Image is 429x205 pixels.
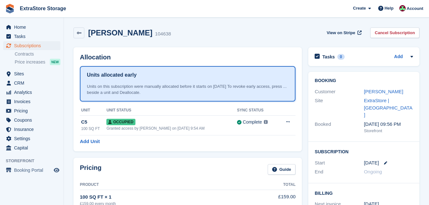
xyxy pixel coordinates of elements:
[237,105,278,116] th: Sync Status
[324,27,363,38] a: View on Stripe
[353,5,366,11] span: Create
[3,143,60,152] a: menu
[88,28,152,37] h2: [PERSON_NAME]
[3,88,60,97] a: menu
[14,97,52,106] span: Invoices
[14,79,52,87] span: CRM
[17,3,69,14] a: ExtraStore Storage
[322,54,335,60] h2: Tasks
[315,190,413,196] h2: Billing
[3,41,60,50] a: menu
[315,78,413,83] h2: Booking
[5,4,15,13] img: stora-icon-8386f47178a22dfd0bd8f6a31ec36ba5ce8667c1dd55bd0f319d3a0aa187defe.svg
[364,169,382,174] span: Ongoing
[14,23,52,32] span: Home
[370,27,419,38] a: Cancel Subscription
[14,106,52,115] span: Pricing
[3,116,60,125] a: menu
[14,134,52,143] span: Settings
[337,54,345,60] div: 0
[243,119,262,125] div: Complete
[81,126,106,132] div: 100 SQ FT
[364,89,403,94] a: [PERSON_NAME]
[87,71,137,79] h1: Units allocated early
[14,69,52,78] span: Sites
[3,134,60,143] a: menu
[14,143,52,152] span: Capital
[3,166,60,175] a: menu
[87,83,288,96] div: Units on this subscription were manually allocated before it starts on [DATE] To revoke early acc...
[53,166,60,174] a: Preview store
[80,105,106,116] th: Unit
[315,168,364,176] div: End
[80,194,255,201] div: 100 SQ FT × 1
[14,125,52,134] span: Insurance
[14,41,52,50] span: Subscriptions
[385,5,394,11] span: Help
[364,98,412,118] a: ExtraStore | [GEOGRAPHIC_DATA]
[364,121,413,128] div: [DATE] 09:56 PM
[3,97,60,106] a: menu
[15,58,60,65] a: Price increases NEW
[3,69,60,78] a: menu
[106,125,237,131] div: Granted access by [PERSON_NAME] on [DATE] 9:54 AM
[3,79,60,87] a: menu
[14,32,52,41] span: Tasks
[155,30,171,38] div: 104638
[6,158,64,164] span: Storefront
[14,88,52,97] span: Analytics
[50,59,60,65] div: NEW
[327,30,355,36] span: View on Stripe
[255,180,295,190] th: Total
[15,59,45,65] span: Price increases
[407,5,423,12] span: Account
[14,166,52,175] span: Booking Portal
[364,128,413,134] div: Storefront
[80,138,100,145] a: Add Unit
[106,119,135,125] span: Occupied
[15,51,60,57] a: Contracts
[315,148,413,155] h2: Subscription
[80,54,295,61] h2: Allocation
[394,53,403,61] a: Add
[81,118,106,126] div: C5
[364,159,379,167] time: 2025-09-01 00:00:00 UTC
[399,5,406,11] img: Chelsea Parker
[268,164,296,175] a: Guide
[3,32,60,41] a: menu
[3,106,60,115] a: menu
[106,105,237,116] th: Unit Status
[315,121,364,134] div: Booked
[315,88,364,95] div: Customer
[3,23,60,32] a: menu
[264,120,268,124] img: icon-info-grey-7440780725fd019a000dd9b08b2336e03edf1995a4989e88bcd33f0948082b44.svg
[80,164,102,175] h2: Pricing
[315,97,364,119] div: Site
[315,159,364,167] div: Start
[80,180,255,190] th: Product
[14,116,52,125] span: Coupons
[3,125,60,134] a: menu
